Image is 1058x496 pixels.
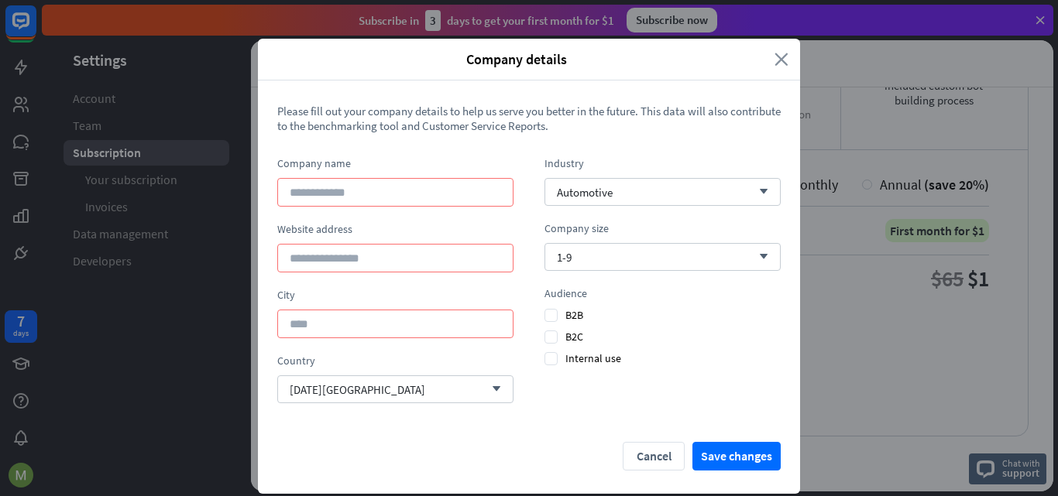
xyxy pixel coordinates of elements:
button: Cancel [623,442,685,470]
span: 1-9 [557,250,572,265]
button: Save changes [692,442,781,470]
span: Automotive [557,185,613,200]
div: Website address [277,222,514,236]
div: Country [277,354,514,368]
div: Industry [544,156,781,170]
span: [DATE][GEOGRAPHIC_DATA] [290,382,425,397]
button: Open LiveChat chat widget [12,6,59,53]
i: arrow_down [751,187,768,197]
div: Company size [544,221,781,235]
span: B2C [544,330,583,344]
i: arrow_down [484,385,501,394]
span: B2B [544,308,583,322]
div: Audience [544,286,781,300]
i: arrow_down [751,252,768,262]
span: Internal use [544,351,621,365]
i: close [775,50,788,68]
span: Company details [270,50,763,68]
div: Company name [277,156,514,170]
div: City [277,288,514,302]
span: Please fill out your company details to help us serve you better in the future. This data will al... [277,104,781,133]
